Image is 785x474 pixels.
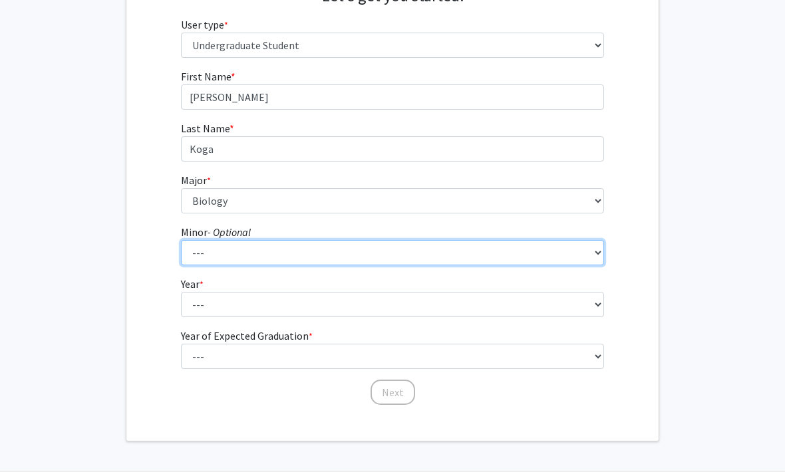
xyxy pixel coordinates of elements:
label: Year of Expected Graduation [181,328,313,344]
label: User type [181,17,228,33]
label: Major [181,172,211,188]
span: Last Name [181,122,230,135]
button: Next [371,380,415,405]
iframe: Chat [10,414,57,464]
label: Year [181,276,204,292]
span: First Name [181,70,231,83]
i: - Optional [208,225,251,239]
label: Minor [181,224,251,240]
